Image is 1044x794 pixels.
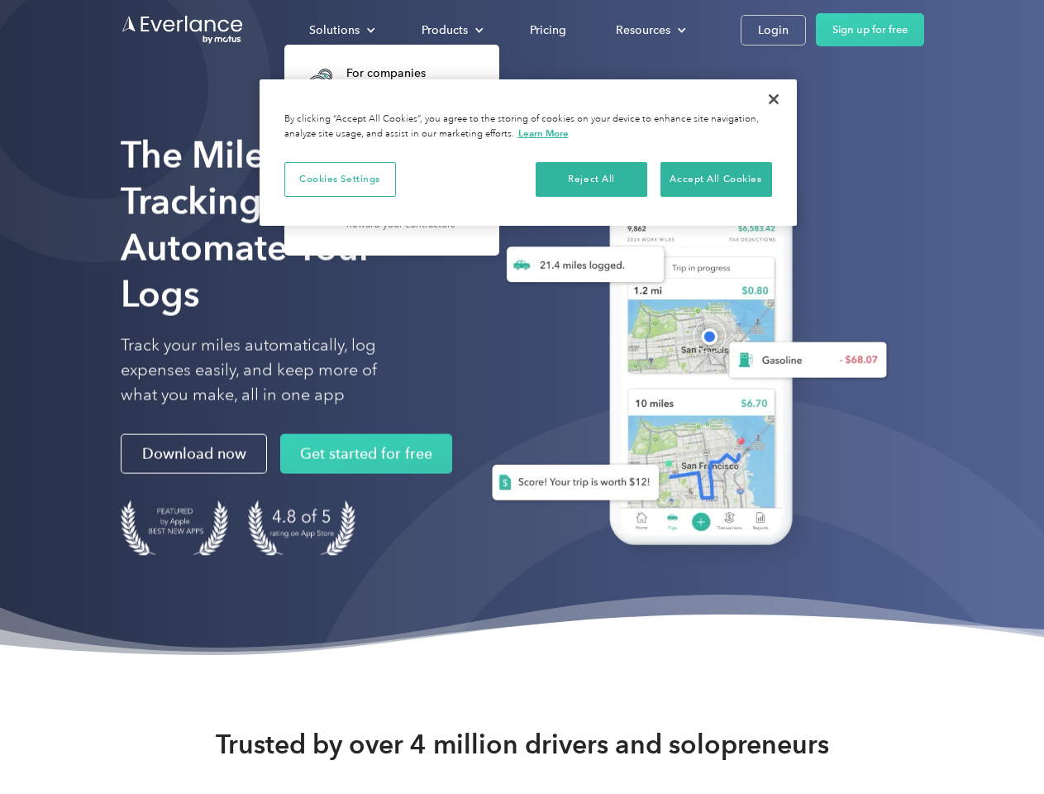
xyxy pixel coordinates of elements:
img: Everlance, mileage tracker app, expense tracking app [465,157,900,570]
div: Cookie banner [260,79,797,226]
div: Products [405,16,497,45]
nav: Solutions [284,45,499,256]
div: Privacy [260,79,797,226]
button: Accept All Cookies [660,162,772,197]
button: Close [756,81,792,117]
a: More information about your privacy, opens in a new tab [518,127,569,139]
a: Download now [121,434,267,474]
div: By clicking “Accept All Cookies”, you agree to the storing of cookies on your device to enhance s... [284,112,772,141]
a: Login [741,15,806,45]
div: Login [758,20,789,41]
div: Pricing [530,20,566,41]
a: Pricing [513,16,583,45]
p: Track your miles automatically, log expenses easily, and keep more of what you make, all in one app [121,333,416,408]
img: Badge for Featured by Apple Best New Apps [121,500,228,556]
div: Resources [599,16,699,45]
button: Cookies Settings [284,162,396,197]
strong: Trusted by over 4 million drivers and solopreneurs [216,728,829,761]
div: Resources [616,20,670,41]
a: For companiesEasy vehicle reimbursements [293,55,486,108]
img: 4.9 out of 5 stars on the app store [248,500,355,556]
a: Sign up for free [816,13,924,46]
div: Solutions [293,16,389,45]
button: Reject All [536,162,647,197]
div: Solutions [309,20,360,41]
div: Products [422,20,468,41]
a: Go to homepage [121,14,245,45]
a: Get started for free [280,434,452,474]
div: For companies [346,65,478,82]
